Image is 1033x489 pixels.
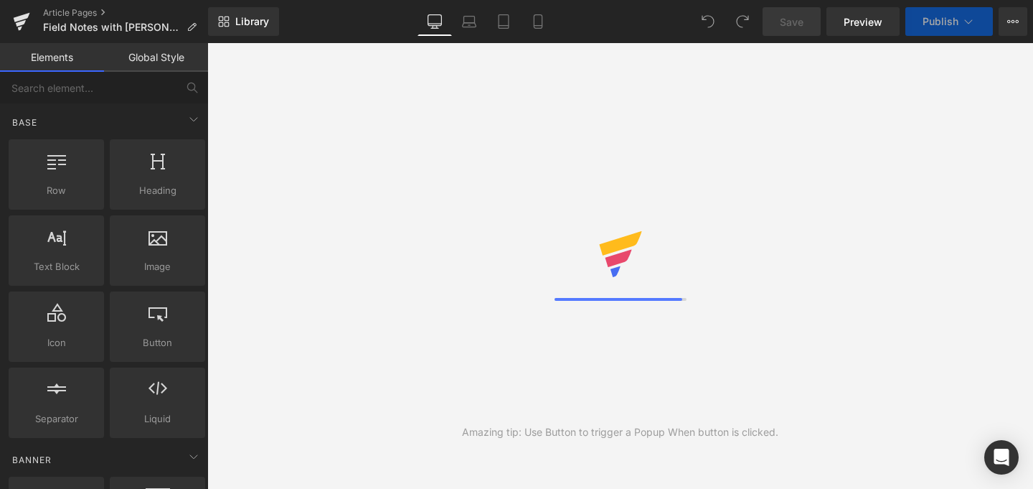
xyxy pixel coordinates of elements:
[104,43,208,72] a: Global Style
[13,411,100,427] span: Separator
[984,440,1019,475] div: Open Intercom Messenger
[826,7,900,36] a: Preview
[13,183,100,198] span: Row
[780,14,803,29] span: Save
[418,7,452,36] a: Desktop
[905,7,993,36] button: Publish
[114,259,201,274] span: Image
[43,7,208,19] a: Article Pages
[521,7,555,36] a: Mobile
[11,453,53,467] span: Banner
[923,16,958,27] span: Publish
[694,7,722,36] button: Undo
[486,7,521,36] a: Tablet
[999,7,1027,36] button: More
[208,7,279,36] a: New Library
[844,14,882,29] span: Preview
[114,411,201,427] span: Liquid
[13,259,100,274] span: Text Block
[728,7,757,36] button: Redo
[11,116,39,129] span: Base
[452,7,486,36] a: Laptop
[114,335,201,350] span: Button
[462,424,778,440] div: Amazing tip: Use Button to trigger a Popup When button is clicked.
[43,22,181,33] span: Field Notes with [PERSON_NAME]
[13,335,100,350] span: Icon
[114,183,201,198] span: Heading
[235,15,269,28] span: Library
